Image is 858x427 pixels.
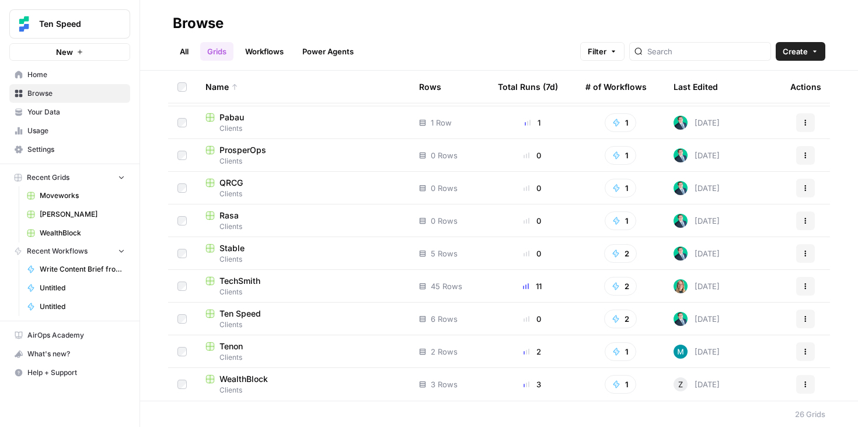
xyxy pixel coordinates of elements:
span: 5 Rows [431,248,458,259]
span: AirOps Academy [27,330,125,341]
span: Recent Grids [27,172,69,183]
span: Help + Support [27,367,125,378]
span: Untitled [40,283,125,293]
button: Help + Support [9,363,130,382]
span: WealthBlock [219,373,268,385]
img: loq7q7lwz012dtl6ci9jrncps3v6 [674,214,688,228]
div: 0 [498,182,567,194]
a: Workflows [238,42,291,61]
a: Grids [200,42,233,61]
img: loq7q7lwz012dtl6ci9jrncps3v6 [674,148,688,162]
a: ProsperOpsClients [205,144,400,166]
span: Stable [219,242,245,254]
div: 11 [498,280,567,292]
div: 0 [498,313,567,325]
span: 0 Rows [431,182,458,194]
button: Create [776,42,825,61]
div: Total Runs (7d) [498,71,558,103]
span: Clients [205,189,400,199]
a: [PERSON_NAME] [22,205,130,224]
span: Clients [205,352,400,363]
button: 1 [605,179,636,197]
div: [DATE] [674,247,720,261]
a: RasaClients [205,210,400,232]
a: Moveworks [22,186,130,205]
span: Moveworks [40,190,125,201]
a: Usage [9,121,130,140]
span: Untitled [40,301,125,312]
div: 26 Grids [795,408,825,420]
a: TenonClients [205,341,400,363]
span: Clients [205,320,400,330]
a: AirOps Academy [9,326,130,345]
span: 0 Rows [431,150,458,161]
button: 2 [604,244,637,263]
div: [DATE] [674,377,720,391]
span: WealthBlock [40,228,125,238]
a: PabauClients [205,112,400,134]
span: Rasa [219,210,239,221]
a: QRCGClients [205,177,400,199]
a: Write Content Brief from Keyword [DEV] [22,260,130,279]
span: Tenon [219,341,243,352]
span: Recent Workflows [27,246,88,256]
div: [DATE] [674,181,720,195]
div: [DATE] [674,345,720,359]
div: 1 [498,117,567,129]
span: Your Data [27,107,125,117]
a: Ten SpeedClients [205,308,400,330]
span: Clients [205,221,400,232]
button: Workspace: Ten Speed [9,9,130,39]
span: TechSmith [219,275,260,287]
div: 2 [498,346,567,357]
span: 45 Rows [431,280,462,292]
a: Settings [9,140,130,159]
img: loq7q7lwz012dtl6ci9jrncps3v6 [674,247,688,261]
div: Actions [790,71,821,103]
span: ProsperOps [219,144,266,156]
a: TechSmithClients [205,275,400,297]
button: Recent Grids [9,169,130,186]
div: # of Workflows [585,71,647,103]
div: [DATE] [674,279,720,293]
button: 1 [605,342,636,361]
span: Home [27,70,125,80]
a: Power Agents [295,42,361,61]
img: loq7q7lwz012dtl6ci9jrncps3v6 [674,116,688,130]
span: Browse [27,88,125,99]
span: Clients [205,254,400,265]
img: loq7q7lwz012dtl6ci9jrncps3v6 [674,181,688,195]
span: [PERSON_NAME] [40,209,125,220]
a: StableClients [205,242,400,265]
button: 1 [605,211,636,230]
button: 2 [604,310,637,328]
span: 1 Row [431,117,452,129]
button: 1 [605,113,636,132]
span: Settings [27,144,125,155]
span: QRCG [219,177,243,189]
button: Recent Workflows [9,242,130,260]
span: Clients [205,385,400,395]
div: [DATE] [674,148,720,162]
a: Browse [9,84,130,103]
span: Create [783,46,808,57]
a: WealthBlock [22,224,130,242]
span: Clients [205,123,400,134]
div: 0 [498,215,567,227]
img: 9k9gt13slxq95qn7lcfsj5lxmi7v [674,345,688,359]
span: 2 Rows [431,346,458,357]
span: Usage [27,126,125,136]
button: New [9,43,130,61]
button: 1 [605,146,636,165]
span: Ten Speed [219,308,261,320]
a: Home [9,65,130,84]
div: Name [205,71,400,103]
a: All [173,42,196,61]
div: Browse [173,14,224,33]
button: What's new? [9,345,130,363]
div: [DATE] [674,312,720,326]
span: 0 Rows [431,215,458,227]
span: Filter [588,46,606,57]
span: Pabau [219,112,244,123]
button: 2 [604,277,637,296]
